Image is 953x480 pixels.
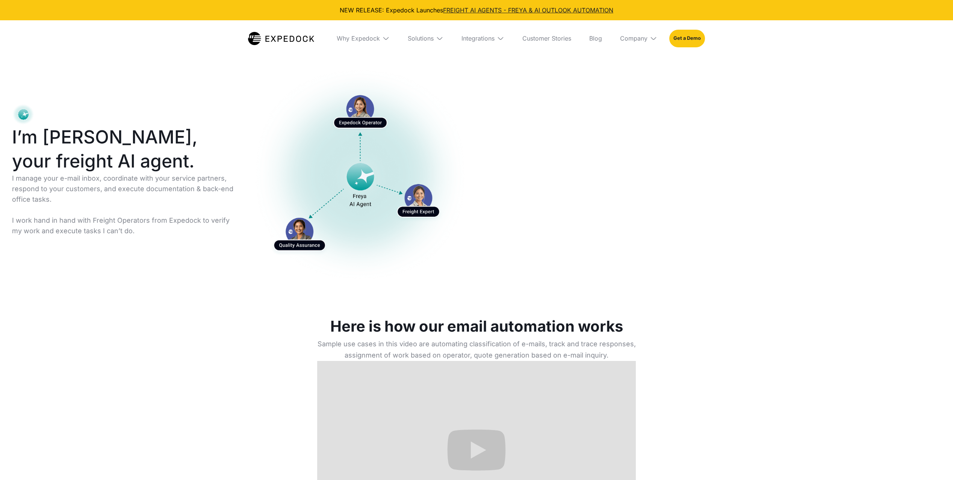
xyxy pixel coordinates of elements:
[516,20,577,56] a: Customer Stories
[337,35,380,42] div: Why Expedock
[6,6,947,14] div: NEW RELEASE: Expedock Launches
[669,30,705,47] a: Get a Demo
[461,35,495,42] div: Integrations
[620,35,647,42] div: Company
[12,125,240,173] h1: I’m [PERSON_NAME], your freight AI agent.
[330,317,623,335] h1: Here is how our email automation works
[408,35,434,42] div: Solutions
[583,20,608,56] a: Blog
[317,338,636,361] p: Sample use cases in this video are automating classification of e-mails, track and trace response...
[443,6,613,14] a: FREIGHT AI AGENTS - FREYA & AI OUTLOOK AUTOMATION
[12,173,240,236] p: I manage your e-mail inbox, coordinate with your service partners, respond to your customers, and...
